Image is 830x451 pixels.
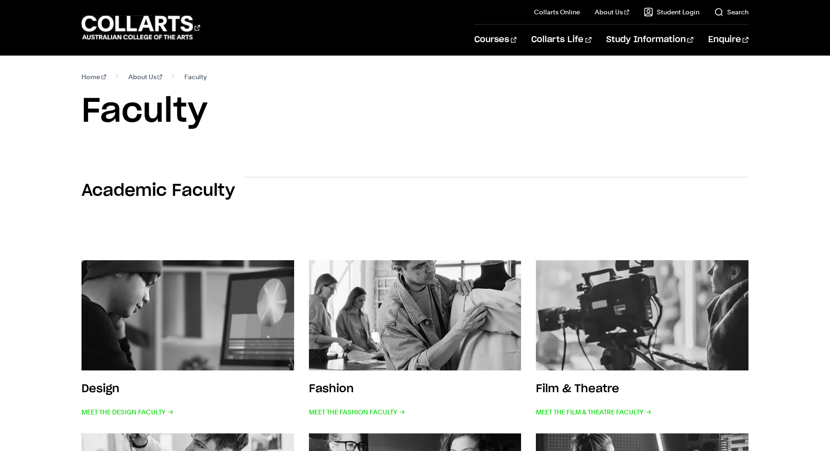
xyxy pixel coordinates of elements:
[644,7,699,17] a: Student Login
[595,7,629,17] a: About Us
[82,91,748,132] h1: Faculty
[534,7,580,17] a: Collarts Online
[184,70,207,83] span: Faculty
[309,383,354,395] h3: Fashion
[82,14,200,41] div: Go to homepage
[128,70,163,83] a: About Us
[82,383,119,395] h3: Design
[82,406,174,419] span: Meet the Design Faculty
[536,260,748,419] a: Film & Theatre Meet the Film & Theatre Faculty
[309,406,405,419] span: Meet the Fashion Faculty
[536,383,619,395] h3: Film & Theatre
[82,70,106,83] a: Home
[474,25,516,55] a: Courses
[82,181,235,201] h2: Academic Faculty
[714,7,748,17] a: Search
[531,25,591,55] a: Collarts Life
[708,25,748,55] a: Enquire
[606,25,693,55] a: Study Information
[82,260,294,419] a: Design Meet the Design Faculty
[309,260,522,419] a: Fashion Meet the Fashion Faculty
[536,406,652,419] span: Meet the Film & Theatre Faculty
